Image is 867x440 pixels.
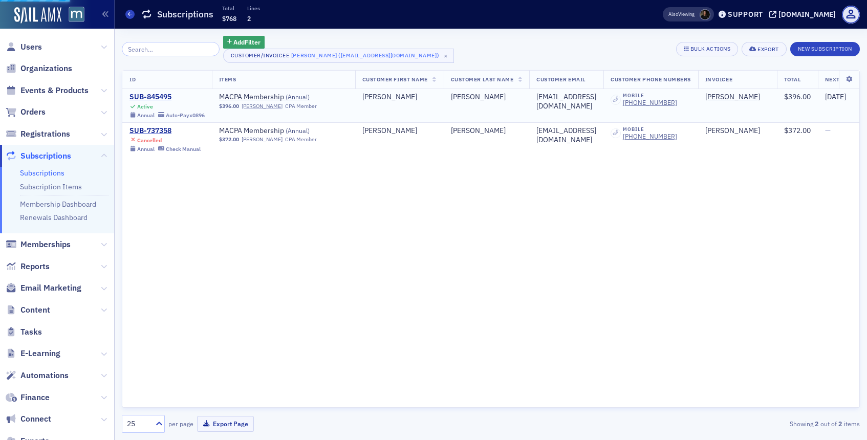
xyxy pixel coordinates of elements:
[6,128,70,140] a: Registrations
[137,137,162,144] div: Cancelled
[784,76,801,83] span: Total
[157,8,213,20] h1: Subscriptions
[219,136,239,143] span: $372.00
[690,46,730,52] div: Bulk Actions
[122,42,220,56] input: Search…
[137,103,153,110] div: Active
[219,126,348,136] span: MACPA Membership
[129,126,201,136] a: SUB-737358
[219,93,348,102] span: MACPA Membership
[668,11,695,18] span: Viewing
[286,126,310,135] span: ( Annual )
[6,150,71,162] a: Subscriptions
[623,126,677,133] div: mobile
[219,103,239,109] span: $396.00
[166,112,205,119] div: Auto-Pay x0896
[451,126,523,136] div: [PERSON_NAME]
[757,47,778,52] div: Export
[6,239,71,250] a: Memberships
[20,348,60,359] span: E-Learning
[285,136,317,143] div: CPA Member
[705,76,732,83] span: Invoicee
[536,126,596,144] div: [EMAIL_ADDRESS][DOMAIN_NAME]
[219,126,348,136] a: MACPA Membership (Annual)
[6,304,50,316] a: Content
[668,11,678,17] div: Also
[20,370,69,381] span: Automations
[166,146,201,152] div: Check Manual
[20,168,64,178] a: Subscriptions
[742,42,786,56] button: Export
[451,76,513,83] span: Customer Last Name
[20,106,46,118] span: Orders
[20,150,71,162] span: Subscriptions
[705,126,760,136] a: [PERSON_NAME]
[247,5,260,12] p: Lines
[6,413,51,425] a: Connect
[6,326,42,338] a: Tasks
[129,76,136,83] span: ID
[825,126,831,135] span: —
[242,136,283,143] a: [PERSON_NAME]
[451,93,523,102] div: [PERSON_NAME]
[20,261,50,272] span: Reports
[127,419,149,429] div: 25
[233,37,261,47] span: Add Filter
[291,50,439,60] div: [PERSON_NAME] ([EMAIL_ADDRESS][DOMAIN_NAME])
[247,14,251,23] span: 2
[137,112,155,119] div: Annual
[69,7,84,23] img: SailAMX
[20,304,50,316] span: Content
[223,49,454,63] button: Customer/Invoicee[PERSON_NAME] ([EMAIL_ADDRESS][DOMAIN_NAME])×
[6,106,46,118] a: Orders
[623,99,677,106] a: [PHONE_NUMBER]
[168,419,193,428] label: per page
[623,133,677,140] a: [PHONE_NUMBER]
[778,10,836,19] div: [DOMAIN_NAME]
[837,419,844,428] strong: 2
[441,51,450,60] span: ×
[676,42,738,56] button: Bulk Actions
[222,14,236,23] span: $768
[705,93,760,102] a: [PERSON_NAME]
[223,36,265,49] button: AddFilter
[219,93,348,102] a: MACPA Membership (Annual)
[705,126,770,136] span: Matthew Wilson
[790,42,860,56] button: New Subscription
[784,126,811,135] span: $372.00
[61,7,84,24] a: View Homepage
[285,103,317,109] div: CPA Member
[769,11,839,18] button: [DOMAIN_NAME]
[362,76,428,83] span: Customer First Name
[6,348,60,359] a: E-Learning
[623,93,677,99] div: mobile
[20,85,89,96] span: Events & Products
[784,92,811,101] span: $396.00
[6,392,50,403] a: Finance
[6,63,72,74] a: Organizations
[20,200,96,209] a: Membership Dashboard
[219,76,236,83] span: Items
[611,76,691,83] span: Customer Phone Numbers
[20,41,42,53] span: Users
[6,41,42,53] a: Users
[362,126,437,136] div: [PERSON_NAME]
[728,10,763,19] div: Support
[700,9,710,20] span: Lauren McDonough
[231,52,290,59] div: Customer/Invoicee
[137,146,155,152] div: Annual
[20,182,82,191] a: Subscription Items
[20,63,72,74] span: Organizations
[129,93,205,102] a: SUB-845495
[6,261,50,272] a: Reports
[222,5,236,12] p: Total
[20,282,81,294] span: Email Marketing
[242,103,283,109] a: [PERSON_NAME]
[362,93,437,102] div: [PERSON_NAME]
[825,92,846,101] span: [DATE]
